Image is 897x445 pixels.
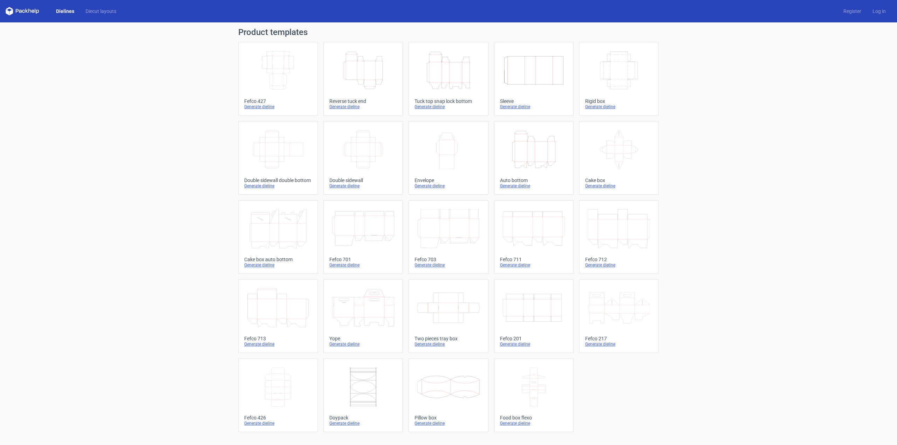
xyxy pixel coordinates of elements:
div: Double sidewall double bottom [244,178,312,183]
a: Diecut layouts [80,8,122,15]
div: Generate dieline [329,341,397,347]
div: Generate dieline [500,262,568,268]
div: Fefco 711 [500,257,568,262]
div: Rigid box [585,98,653,104]
a: Fefco 201Generate dieline [494,279,574,353]
a: Fefco 711Generate dieline [494,200,574,274]
a: Register [838,8,867,15]
a: Fefco 701Generate dieline [323,200,403,274]
a: Dielines [50,8,80,15]
div: Generate dieline [585,341,653,347]
div: Food box flexo [500,415,568,420]
div: Generate dieline [244,420,312,426]
a: Double sidewallGenerate dieline [323,121,403,195]
div: Generate dieline [329,262,397,268]
div: Generate dieline [415,341,482,347]
div: Pillow box [415,415,482,420]
a: Auto bottomGenerate dieline [494,121,574,195]
div: Fefco 712 [585,257,653,262]
div: Fefco 703 [415,257,482,262]
div: Fefco 713 [244,336,312,341]
div: Generate dieline [585,104,653,110]
div: Sleeve [500,98,568,104]
div: Generate dieline [329,420,397,426]
div: Generate dieline [500,183,568,189]
div: Generate dieline [585,183,653,189]
a: Fefco 217Generate dieline [579,279,659,353]
div: Generate dieline [244,341,312,347]
a: Cake boxGenerate dieline [579,121,659,195]
div: Generate dieline [329,183,397,189]
div: Tuck top snap lock bottom [415,98,482,104]
div: Doypack [329,415,397,420]
div: Fefco 701 [329,257,397,262]
div: Envelope [415,178,482,183]
a: YopeGenerate dieline [323,279,403,353]
a: DoypackGenerate dieline [323,359,403,432]
div: Generate dieline [329,104,397,110]
a: Fefco 426Generate dieline [238,359,318,432]
a: Fefco 703Generate dieline [409,200,488,274]
div: Generate dieline [244,183,312,189]
div: Generate dieline [415,183,482,189]
div: Generate dieline [415,262,482,268]
a: Pillow boxGenerate dieline [409,359,488,432]
div: Fefco 426 [244,415,312,420]
a: Tuck top snap lock bottomGenerate dieline [409,42,488,116]
div: Two pieces tray box [415,336,482,341]
a: Rigid boxGenerate dieline [579,42,659,116]
div: Generate dieline [244,262,312,268]
a: Cake box auto bottomGenerate dieline [238,200,318,274]
div: Reverse tuck end [329,98,397,104]
a: EnvelopeGenerate dieline [409,121,488,195]
div: Auto bottom [500,178,568,183]
a: Log in [867,8,891,15]
div: Fefco 427 [244,98,312,104]
a: Double sidewall double bottomGenerate dieline [238,121,318,195]
div: Double sidewall [329,178,397,183]
div: Cake box [585,178,653,183]
div: Fefco 217 [585,336,653,341]
a: Reverse tuck endGenerate dieline [323,42,403,116]
a: Fefco 427Generate dieline [238,42,318,116]
div: Generate dieline [415,104,482,110]
div: Generate dieline [585,262,653,268]
div: Generate dieline [500,420,568,426]
a: Food box flexoGenerate dieline [494,359,574,432]
div: Generate dieline [500,341,568,347]
div: Cake box auto bottom [244,257,312,262]
a: Fefco 713Generate dieline [238,279,318,353]
a: Two pieces tray boxGenerate dieline [409,279,488,353]
div: Generate dieline [500,104,568,110]
h1: Product templates [238,28,659,36]
div: Generate dieline [415,420,482,426]
div: Fefco 201 [500,336,568,341]
a: SleeveGenerate dieline [494,42,574,116]
div: Generate dieline [244,104,312,110]
a: Fefco 712Generate dieline [579,200,659,274]
div: Yope [329,336,397,341]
